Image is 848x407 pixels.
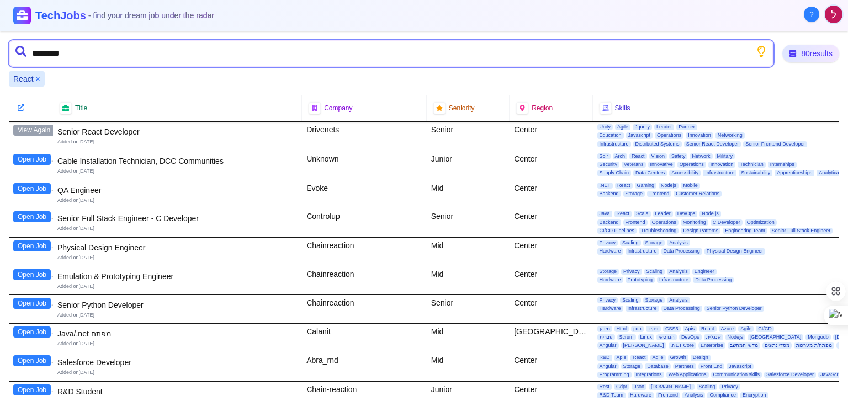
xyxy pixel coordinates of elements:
[510,122,592,151] div: Center
[597,384,612,390] span: Rest
[615,104,630,113] span: Skills
[597,141,631,147] span: Infrastructure
[646,326,661,332] span: פקיד
[597,334,615,340] span: עברית
[597,162,620,168] span: Security
[748,334,804,340] span: [GEOGRAPHIC_DATA]
[57,185,298,196] div: QA Engineer
[597,306,623,312] span: Hardware
[13,183,51,194] button: Open Job
[639,228,679,234] span: Troubleshooting
[628,392,654,398] span: Hardware
[692,269,717,275] span: Engineer
[756,326,774,332] span: CI/CD
[532,104,553,113] span: Region
[13,154,51,165] button: Open Job
[666,372,709,378] span: Web Applications
[597,124,613,130] span: Unity
[57,156,298,167] div: Cable Installation Technician, DCC Communities
[75,104,87,113] span: Title
[633,170,667,176] span: Data Centers
[804,7,819,22] button: About Techjobs
[634,211,651,217] span: Scala
[597,219,621,226] span: Backend
[667,240,690,246] span: Analysis
[597,392,626,398] span: R&D Team
[650,219,679,226] span: Operations
[302,324,427,352] div: Calanit
[621,363,643,369] span: Storage
[805,334,831,340] span: Mongodb
[35,8,214,23] h1: TechJobs
[57,340,298,347] div: Added on [DATE]
[597,240,618,246] span: Privacy
[427,151,510,180] div: Junior
[704,306,764,312] span: Senior Python Developer
[657,277,691,283] span: Infrastructure
[743,141,807,147] span: Senior Frontend Developer
[756,46,767,57] button: Show search tips
[88,11,214,20] span: - find your dream job under the radar
[427,122,510,151] div: Senior
[824,4,844,24] button: User menu
[510,352,592,381] div: Center
[57,197,298,204] div: Added on [DATE]
[597,132,624,138] span: Education
[57,369,298,376] div: Added on [DATE]
[302,208,427,237] div: Controlup
[698,342,725,349] span: Enterprise
[711,372,762,378] span: Communication skills
[13,326,51,338] button: Open Job
[649,153,667,159] span: Vision
[57,283,298,290] div: Added on [DATE]
[626,248,659,254] span: Infrastructure
[57,299,298,310] div: Senior Python Developer
[633,124,652,130] span: Jquery
[661,306,702,312] span: Data Processing
[635,183,657,189] span: Gaming
[614,355,629,361] span: Apis
[302,122,427,151] div: Drivenets
[673,363,696,369] span: Partners
[623,219,648,226] span: Frontend
[643,240,665,246] span: Storage
[638,334,655,340] span: Linux
[510,208,592,237] div: Center
[782,45,839,62] div: 80 results
[57,126,298,137] div: Senior React Developer
[57,357,298,368] div: Salesforce Developer
[510,324,592,352] div: [GEOGRAPHIC_DATA]
[427,180,510,208] div: Mid
[728,342,760,349] span: מדעי המחשב
[57,312,298,319] div: Added on [DATE]
[632,384,646,390] span: Json
[427,324,510,352] div: Mid
[707,392,738,398] span: Compliance
[617,334,636,340] span: Scrum
[427,208,510,237] div: Senior
[698,363,725,369] span: Front End
[669,170,701,176] span: Accessibility
[682,392,706,398] span: Analysis
[715,153,735,159] span: Military
[620,297,641,303] span: Scaling
[699,211,721,217] span: Node.js
[708,162,736,168] span: Innovation
[686,132,713,138] span: Innovation
[809,9,814,20] span: ?
[597,191,621,197] span: Backend
[643,297,665,303] span: Storage
[614,326,629,332] span: Html
[57,138,298,146] div: Added on [DATE]
[13,211,51,222] button: Open Job
[825,6,842,23] img: User avatar
[703,170,736,176] span: Infrastructure
[614,211,632,217] span: React
[684,141,741,147] span: Senior React Developer
[13,298,51,309] button: Open Job
[13,125,55,136] button: View Again
[57,225,298,232] div: Added on [DATE]
[597,355,612,361] span: R&D
[693,277,734,283] span: Data Processing
[597,228,637,234] span: CI/CD Pipelines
